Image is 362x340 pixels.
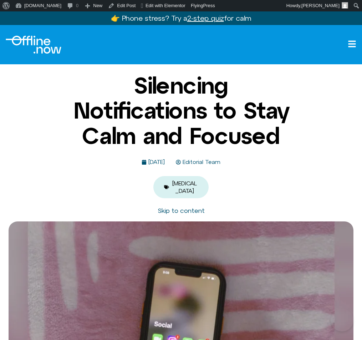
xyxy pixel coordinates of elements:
span: Edit with Elementor [146,3,185,8]
time: [DATE] [148,159,165,165]
iframe: Botpress [331,309,353,331]
a: 👉 Phone stress? Try a2-step quizfor calm [111,14,251,22]
a: Editorial Team [176,159,220,165]
h1: Silencing Notifications to Stay Calm and Focused [71,73,292,148]
a: [DATE] [142,159,165,165]
span: Editorial Team [181,159,220,165]
img: offline.now [6,36,61,54]
a: Skip to content [158,207,205,214]
span: [PERSON_NAME] [301,3,340,8]
div: Logo [6,36,61,54]
a: [MEDICAL_DATA] [172,180,197,194]
u: 2-step quiz [187,14,224,22]
a: Open menu [348,40,356,48]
